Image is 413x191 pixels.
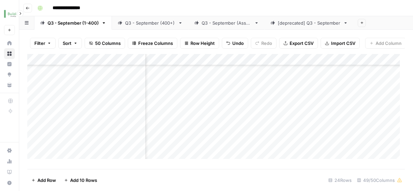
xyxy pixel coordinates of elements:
a: Opportunities [4,69,15,80]
button: Add 10 Rows [60,175,101,186]
div: Q3 - September (Assn.) [202,20,252,26]
a: Q3 - September (Assn.) [188,16,265,30]
span: Undo [232,40,244,47]
a: Insights [4,59,15,70]
button: Sort [58,38,82,49]
button: Workspace: Buildium [4,5,15,22]
button: Filter [30,38,56,49]
button: Freeze Columns [128,38,177,49]
img: Buildium Logo [4,8,16,20]
div: Q3 - September (400+) [125,20,175,26]
button: Undo [222,38,248,49]
span: Freeze Columns [138,40,173,47]
button: Add Column [365,38,406,49]
a: Q3 - September (1-400) [34,16,112,30]
span: Row Height [190,40,215,47]
span: Sort [63,40,71,47]
div: [deprecated] Q3 - September [278,20,341,26]
span: Add Column [376,40,402,47]
button: Row Height [180,38,219,49]
span: Filter [34,40,45,47]
span: Import CSV [331,40,355,47]
div: 49/50 Columns [354,175,405,186]
span: Add Row [37,177,56,184]
a: Browse [4,48,15,59]
button: Import CSV [321,38,360,49]
a: Settings [4,145,15,156]
span: Add 10 Rows [70,177,97,184]
button: Redo [251,38,276,49]
span: Export CSV [290,40,314,47]
div: 24 Rows [326,175,354,186]
span: 50 Columns [95,40,121,47]
a: Home [4,38,15,49]
button: Help + Support [4,178,15,188]
a: Your Data [4,80,15,90]
a: Q3 - September (400+) [112,16,188,30]
div: Q3 - September (1-400) [48,20,99,26]
span: Redo [261,40,272,47]
button: 50 Columns [85,38,125,49]
button: Add Row [27,175,60,186]
a: Usage [4,156,15,167]
a: [deprecated] Q3 - September [265,16,354,30]
button: Export CSV [279,38,318,49]
a: Learning Hub [4,167,15,178]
